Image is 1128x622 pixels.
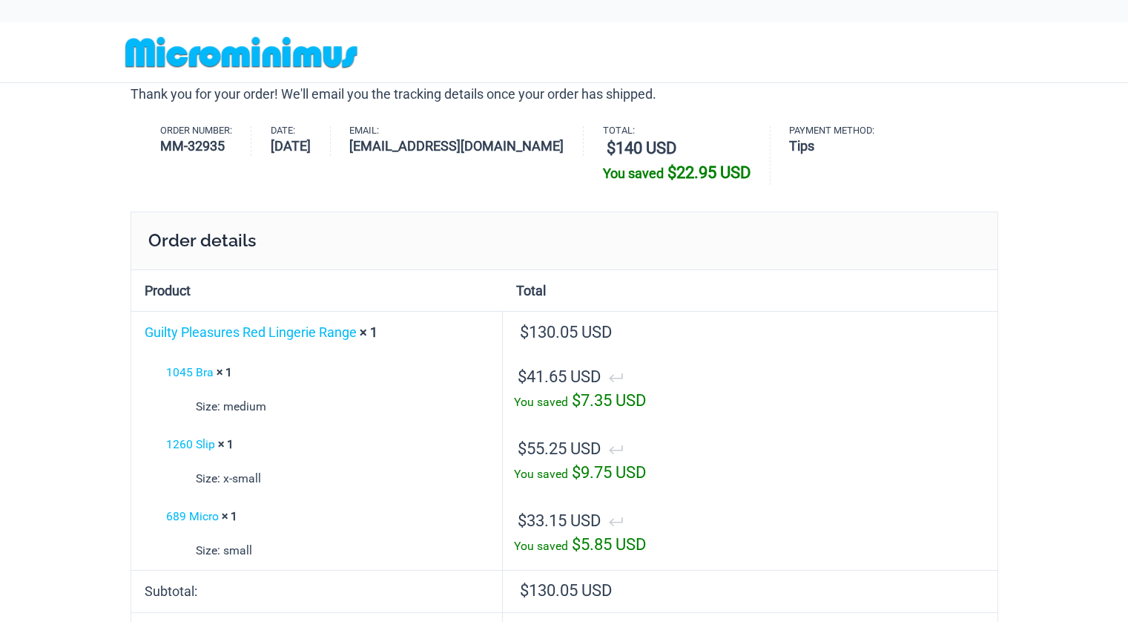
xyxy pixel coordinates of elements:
[518,367,527,386] span: $
[572,463,581,482] span: $
[514,462,985,485] div: You saved
[360,324,377,340] strong: × 1
[145,324,357,340] a: Guilty Pleasures Red Lingerie Range
[131,270,503,311] th: Product
[572,463,646,482] bdi: 9.75 USD
[217,365,232,379] strong: × 1
[196,396,220,418] strong: Size:
[196,540,490,562] p: small
[166,509,219,523] a: 689 Micro
[271,136,311,156] strong: [DATE]
[349,136,564,156] strong: [EMAIL_ADDRESS][DOMAIN_NAME]
[572,391,581,410] span: $
[572,535,646,554] bdi: 5.85 USD
[518,367,601,386] bdi: 41.65 USD
[667,163,676,182] span: $
[349,126,584,156] li: Email:
[131,570,503,612] th: Subtotal:
[160,126,252,156] li: Order number:
[196,540,220,562] strong: Size:
[160,136,232,156] strong: MM-32935
[196,468,490,490] p: x-small
[520,323,529,341] span: $
[196,396,490,418] p: medium
[119,36,363,69] img: MM SHOP LOGO FLAT
[572,535,581,554] span: $
[789,136,874,156] strong: Tips
[667,163,751,182] bdi: 22.95 USD
[520,323,612,341] bdi: 130.05 USD
[520,581,612,600] span: 130.05 USD
[518,439,527,458] span: $
[503,270,997,311] th: Total
[514,534,985,557] div: You saved
[518,439,601,458] bdi: 55.25 USD
[603,126,771,185] li: Total:
[514,390,985,413] div: You saved
[196,468,220,490] strong: Size:
[131,83,998,105] p: Thank you for your order! We'll email you the tracking details once your order has shipped.
[222,509,237,523] strong: × 1
[166,437,215,451] a: 1260 Slip
[218,437,234,451] strong: × 1
[518,511,601,530] bdi: 33.15 USD
[603,160,751,185] div: You saved
[789,126,894,156] li: Payment method:
[166,365,214,379] a: 1045 Bra
[572,391,646,410] bdi: 7.35 USD
[607,139,676,157] bdi: 140 USD
[607,139,616,157] span: $
[518,511,527,530] span: $
[520,581,529,600] span: $
[271,126,331,156] li: Date:
[131,212,998,269] h2: Order details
